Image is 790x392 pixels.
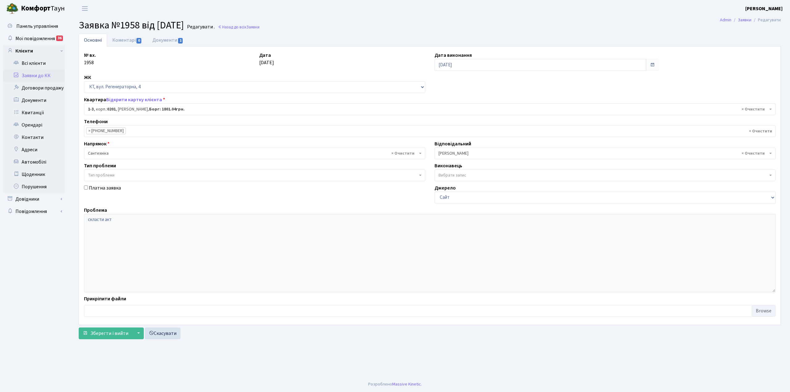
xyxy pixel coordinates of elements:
span: Таун [21,3,65,14]
nav: breadcrumb [711,14,790,27]
label: Дата виконання [434,52,472,59]
span: Тихонов М.М. [439,150,768,156]
a: [PERSON_NAME] [745,5,783,12]
label: Прикріпити файли [84,295,126,302]
a: Назад до всіхЗаявки [218,24,260,30]
div: Розроблено . [368,381,422,388]
span: Видалити всі елементи [742,106,765,112]
label: Платна заявка [89,184,121,192]
span: Панель управління [16,23,58,30]
a: Документи [147,34,189,47]
span: Видалити всі елементи [391,150,414,156]
small: Редагувати . [186,24,215,30]
label: Дата [259,52,271,59]
span: 1 [178,38,183,44]
a: Порушення [3,181,65,193]
a: Мої повідомлення36 [3,32,65,45]
a: Заявки [738,17,751,23]
a: Клієнти [3,45,65,57]
b: Борг: 1801.04грн. [149,106,185,112]
a: Коментарі [107,34,147,47]
a: Повідомлення [3,205,65,218]
b: Комфорт [21,3,51,13]
a: Всі клієнти [3,57,65,69]
span: Видалити всі елементи [742,150,765,156]
a: Щоденник [3,168,65,181]
label: Відповідальний [434,140,471,148]
span: Вибрати запис [439,172,466,178]
span: × [88,128,90,134]
label: Виконавець [434,162,462,169]
label: Квартира [84,96,165,103]
a: Панель управління [3,20,65,32]
span: <b>1-3</b>, корп.: <b>0201</b>, Переїденко Тетяна Іванівна, <b>Борг: 1801.04грн.</b> [84,103,775,115]
a: Довідники [3,193,65,205]
label: № вх. [84,52,96,59]
span: Заявки [246,24,260,30]
a: Договори продажу [3,82,65,94]
span: Заявка №1958 від [DATE] [79,18,184,32]
label: Тип проблеми [84,162,116,169]
b: 0201 [107,106,116,112]
li: (097) 370-41-41 [86,127,126,134]
div: 36 [56,35,63,41]
a: Скасувати [145,327,181,339]
li: Редагувати [751,17,781,23]
label: Телефони [84,118,108,125]
span: Видалити всі елементи [749,128,772,134]
a: Квитанції [3,106,65,119]
a: Орендарі [3,119,65,131]
a: Автомобілі [3,156,65,168]
label: ЖК [84,74,91,81]
span: Сантехніка [84,148,425,159]
a: Massive Kinetic [392,381,421,387]
div: [DATE] [255,52,430,71]
a: Контакти [3,131,65,144]
a: Документи [3,94,65,106]
span: Тип проблеми [88,172,114,178]
span: 0 [136,38,141,44]
span: <b>1-3</b>, корп.: <b>0201</b>, Переїденко Тетяна Іванівна, <b>Борг: 1801.04грн.</b> [88,106,768,112]
button: Переключити навігацію [77,3,93,14]
a: Основні [79,34,107,47]
img: logo.png [6,2,19,15]
a: Адреси [3,144,65,156]
b: 1-3 [88,106,94,112]
span: Мої повідомлення [15,35,55,42]
label: Напрямок [84,140,110,148]
span: Тихонов М.М. [434,148,776,159]
a: Admin [720,17,731,23]
a: Заявки до КК [3,69,65,82]
a: Відкрити картку клієнта [106,96,162,103]
button: Зберегти і вийти [79,327,132,339]
span: Зберегти і вийти [90,330,128,337]
label: Джерело [434,184,456,192]
span: Сантехніка [88,150,418,156]
textarea: скласти акт [84,214,775,292]
div: 1958 [79,52,255,71]
label: Проблема [84,206,107,214]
